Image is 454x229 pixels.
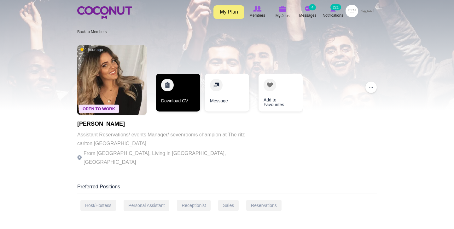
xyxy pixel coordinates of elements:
[276,13,290,19] span: My Jobs
[245,5,270,19] a: Browse Members Members
[77,130,251,148] p: Assistant Reservations/ events Manager/ sevenrooms champion at The ritz carlton [GEOGRAPHIC_DATA]
[299,12,317,19] span: Messages
[330,4,341,10] small: 221
[77,30,107,34] a: Back to Members
[253,6,261,12] img: Browse Members
[177,200,211,211] div: Receptionist
[270,5,295,20] a: My Jobs My Jobs
[156,74,200,115] div: 1 / 3
[218,200,239,211] div: Sales
[77,183,377,193] div: Preferred Positions
[320,5,346,19] a: Notifications Notifications 221
[330,6,336,12] img: Notifications
[205,74,249,115] div: 2 / 3
[80,47,103,53] span: 1 hour ago
[259,74,303,112] a: Add to Favourites
[79,105,119,113] span: Open To Work
[77,6,132,19] img: Home
[295,5,320,19] a: Messages Messages 4
[249,12,265,19] span: Members
[279,6,286,12] img: My Jobs
[358,5,377,17] a: العربية
[77,121,251,127] h1: [PERSON_NAME]
[77,149,251,167] p: From [GEOGRAPHIC_DATA], Living in [GEOGRAPHIC_DATA], [GEOGRAPHIC_DATA]
[305,6,311,12] img: Messages
[205,74,249,112] a: Message
[80,200,116,211] div: Host/Hostess
[254,74,298,115] div: 3 / 3
[156,74,200,112] a: Download CV
[246,200,282,211] div: Reservations
[213,5,244,19] a: My Plan
[365,82,377,93] button: ...
[309,4,316,10] small: 4
[323,12,343,19] span: Notifications
[124,200,169,211] div: Personal Assistant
